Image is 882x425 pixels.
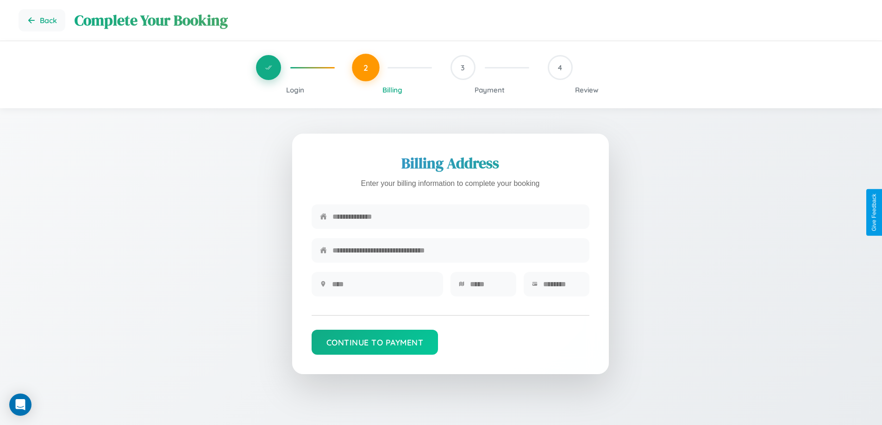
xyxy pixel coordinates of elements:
span: 3 [461,63,465,72]
h1: Complete Your Booking [75,10,863,31]
span: Payment [475,86,505,94]
span: 2 [363,62,368,73]
h2: Billing Address [312,153,589,173]
span: Billing [382,86,402,94]
span: Login [286,86,304,94]
div: Give Feedback [871,194,877,231]
button: Go back [19,9,65,31]
span: 4 [558,63,562,72]
div: Open Intercom Messenger [9,394,31,416]
button: Continue to Payment [312,330,438,355]
p: Enter your billing information to complete your booking [312,177,589,191]
span: Review [575,86,599,94]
